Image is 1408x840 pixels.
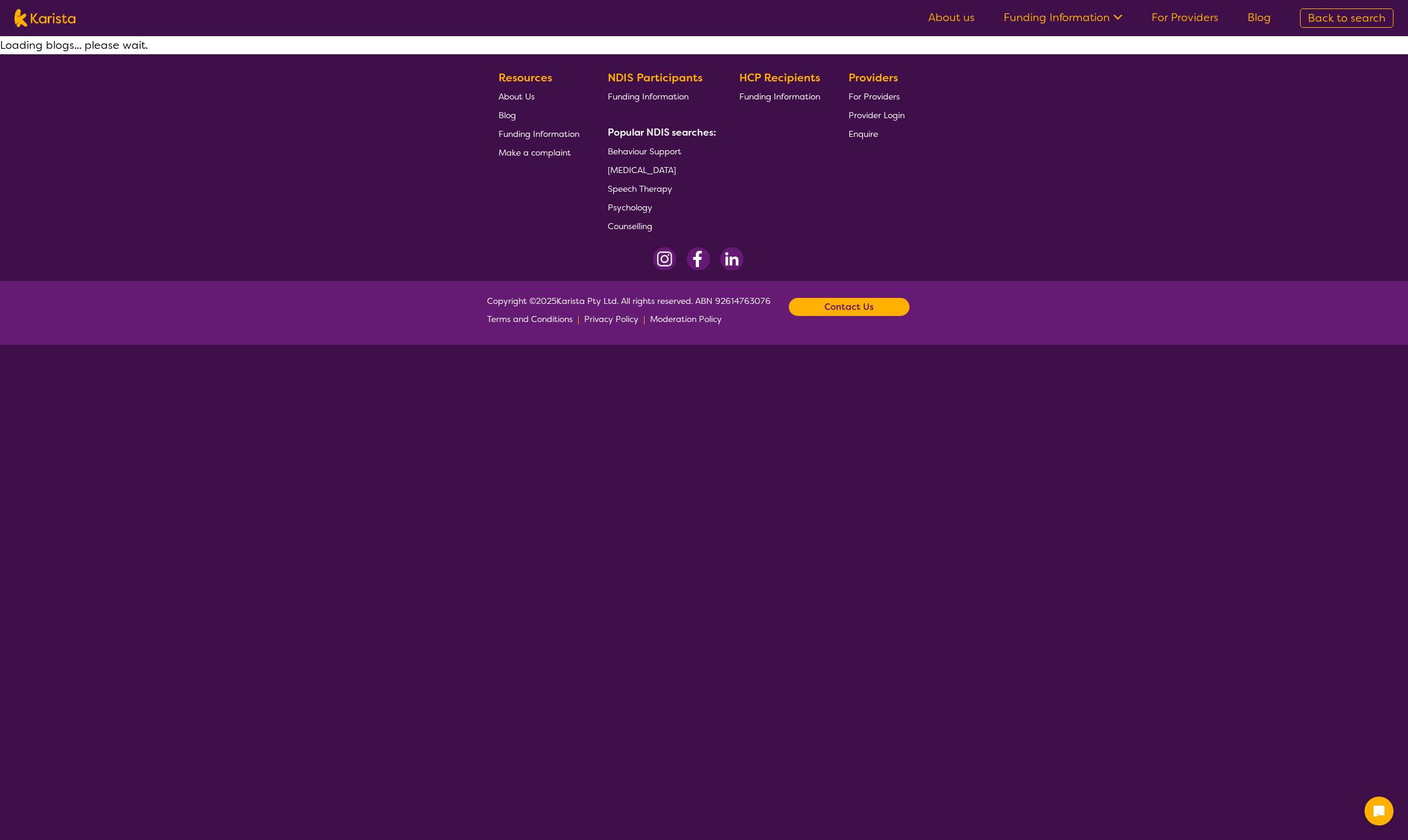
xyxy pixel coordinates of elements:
a: Blog [499,106,579,124]
span: [MEDICAL_DATA] [608,165,676,175]
span: Moderation Policy [650,314,722,324]
b: HCP Recipients [739,71,820,85]
a: Enquire [849,124,905,143]
img: LinkedIn [720,247,744,271]
span: Blog [499,110,516,121]
a: Privacy Policy [584,310,639,328]
span: Funding Information [608,91,689,102]
p: | [643,310,645,328]
a: About Us [499,87,579,106]
a: Provider Login [849,106,905,124]
b: Contact Us [824,298,874,316]
a: Terms and Conditions [487,310,573,328]
b: Providers [849,71,898,85]
img: Karista logo [14,9,75,27]
a: Speech Therapy [608,179,712,198]
a: For Providers [1152,10,1218,25]
a: Make a complaint [499,143,579,162]
span: Privacy Policy [584,314,639,324]
a: Psychology [608,198,712,216]
a: [MEDICAL_DATA] [608,160,712,179]
a: Blog [1247,10,1271,25]
b: Resources [499,71,552,85]
span: Terms and Conditions [487,314,573,324]
span: Speech Therapy [608,183,672,194]
span: Make a complaint [499,147,571,158]
a: About us [928,10,975,25]
span: Psychology [608,202,652,213]
p: | [578,310,579,328]
span: Counselling [608,221,652,232]
span: Provider Login [849,110,905,121]
a: For Providers [849,87,905,106]
span: About Us [499,91,535,102]
span: Funding Information [739,91,820,102]
span: Back to search [1308,11,1386,25]
span: Funding Information [499,128,579,139]
a: Moderation Policy [650,310,722,328]
a: Funding Information [739,87,820,106]
b: NDIS Participants [608,71,702,85]
img: Instagram [653,247,677,271]
a: Funding Information [1004,10,1123,25]
span: Copyright © 2025 Karista Pty Ltd. All rights reserved. ABN 92614763076 [487,292,771,328]
span: Enquire [849,128,878,139]
img: Facebook [686,247,710,271]
span: For Providers [849,91,900,102]
span: Behaviour Support [608,146,681,157]
a: Back to search [1300,8,1394,28]
a: Behaviour Support [608,142,712,160]
a: Counselling [608,216,712,235]
b: Popular NDIS searches: [608,126,716,139]
a: Funding Information [608,87,712,106]
a: Funding Information [499,124,579,143]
